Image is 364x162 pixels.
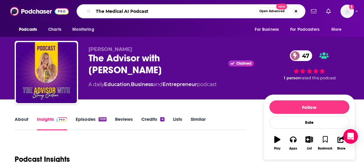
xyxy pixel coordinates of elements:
[331,25,342,34] span: More
[16,42,77,103] img: The Advisor with Stacey Chillemi
[153,81,163,87] span: and
[341,5,354,18] img: User Profile
[324,6,333,16] a: Show notifications dropdown
[56,117,67,122] img: Podchaser Pro
[286,24,328,35] button: open menu
[173,116,182,130] a: Lists
[269,116,349,129] div: Rate
[341,5,354,18] button: Show profile menu
[104,81,130,87] a: Education
[276,4,287,9] span: New
[259,10,285,13] span: Open Advanced
[160,117,164,121] div: 4
[72,25,94,34] span: Monitoring
[131,81,153,87] a: Business
[269,132,285,154] button: Play
[290,25,319,34] span: For Podcasters
[318,147,332,150] div: Bookmark
[15,24,45,35] button: open menu
[236,62,251,65] span: Claimed
[48,25,61,34] span: Charts
[130,81,131,87] span: ,
[327,24,349,35] button: open menu
[257,8,287,15] button: Open AdvancedNew
[341,5,354,18] span: Logged in as KTMSseat4
[264,46,355,84] div: 47 1 personrated this podcast
[343,129,358,144] div: Open Intercom Messenger
[19,25,37,34] span: Podcasts
[255,25,279,34] span: For Business
[99,117,106,121] div: 1159
[76,116,106,130] a: Episodes1159
[141,116,164,130] a: Credits4
[296,50,312,61] span: 47
[88,81,217,88] div: A daily podcast
[163,81,197,87] a: Entrepreneur
[317,132,333,154] button: Bookmark
[88,46,132,52] span: [PERSON_NAME]
[284,76,301,80] span: 1 person
[191,116,206,130] a: Similar
[269,100,349,114] button: Follow
[44,24,65,35] a: Charts
[93,6,257,16] input: Search podcasts, credits, & more...
[333,132,349,154] button: Share
[337,147,345,150] div: Share
[15,116,28,130] a: About
[290,50,312,61] a: 47
[301,132,317,154] button: List
[77,4,305,18] div: Search podcasts, credits, & more...
[37,116,67,130] a: InsightsPodchaser Pro
[285,132,301,154] button: Apps
[250,24,287,35] button: open menu
[307,147,312,150] div: List
[68,24,102,35] button: open menu
[115,116,133,130] a: Reviews
[274,147,280,150] div: Play
[301,76,336,80] span: rated this podcast
[289,147,297,150] div: Apps
[10,5,69,17] img: Podchaser - Follow, Share and Rate Podcasts
[349,5,354,9] svg: Add a profile image
[308,6,319,16] a: Show notifications dropdown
